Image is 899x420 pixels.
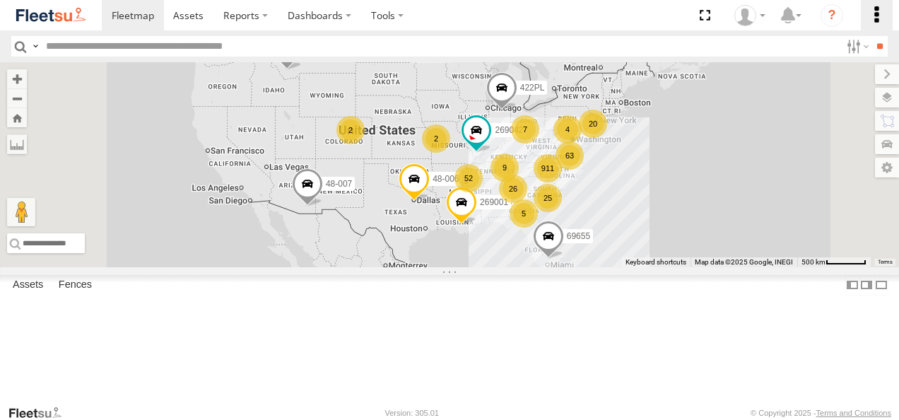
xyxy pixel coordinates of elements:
[751,409,891,417] div: © Copyright 2025 -
[520,83,545,93] span: 422PL
[816,409,891,417] a: Terms and Conditions
[495,125,523,135] span: 269042
[797,257,871,267] button: Map Scale: 500 km per 54 pixels
[821,4,843,27] i: ?
[326,180,352,189] span: 48-007
[490,153,519,182] div: 9
[553,115,582,144] div: 4
[7,198,35,226] button: Drag Pegman onto the map to open Street View
[52,275,99,295] label: Fences
[336,116,365,144] div: 2
[579,110,607,138] div: 20
[499,175,527,203] div: 26
[729,5,770,26] div: Cristy Hull
[8,406,73,420] a: Visit our Website
[859,275,874,296] label: Dock Summary Table to the Right
[480,198,508,208] span: 269001
[7,108,27,127] button: Zoom Home
[874,275,888,296] label: Hide Summary Table
[695,258,793,266] span: Map data ©2025 Google, INEGI
[875,158,899,177] label: Map Settings
[30,36,41,57] label: Search Query
[556,141,584,170] div: 63
[385,409,439,417] div: Version: 305.01
[7,69,27,88] button: Zoom in
[510,199,538,228] div: 5
[7,88,27,108] button: Zoom out
[433,174,459,184] span: 48-006
[454,164,483,192] div: 52
[625,257,686,267] button: Keyboard shortcuts
[534,184,562,212] div: 25
[567,232,590,242] span: 69655
[6,275,50,295] label: Assets
[841,36,871,57] label: Search Filter Options
[878,259,893,265] a: Terms
[422,124,450,153] div: 2
[801,258,825,266] span: 500 km
[7,134,27,154] label: Measure
[511,115,539,144] div: 7
[845,275,859,296] label: Dock Summary Table to the Left
[534,154,562,182] div: 911
[14,6,88,25] img: fleetsu-logo-horizontal.svg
